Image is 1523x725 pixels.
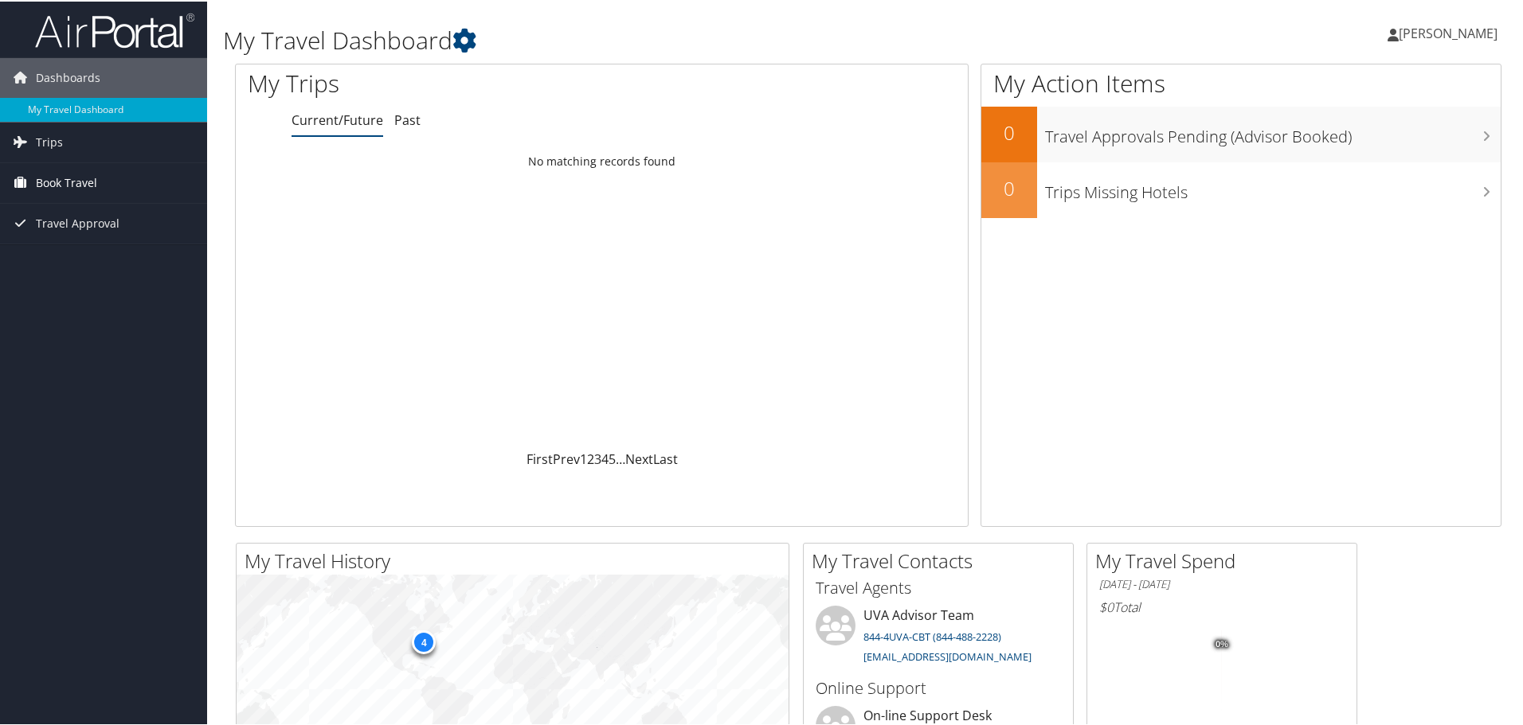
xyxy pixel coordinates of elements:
[1045,172,1501,202] h3: Trips Missing Hotels
[412,629,436,653] div: 4
[981,118,1037,145] h2: 0
[981,65,1501,99] h1: My Action Items
[292,110,383,127] a: Current/Future
[1216,638,1228,648] tspan: 0%
[1045,116,1501,146] h3: Travel Approvals Pending (Advisor Booked)
[248,65,651,99] h1: My Trips
[816,676,1061,698] h3: Online Support
[863,628,1001,642] a: 844-4UVA-CBT (844-488-2228)
[1095,546,1357,573] h2: My Travel Spend
[594,449,601,466] a: 3
[625,449,653,466] a: Next
[616,449,625,466] span: …
[863,648,1032,662] a: [EMAIL_ADDRESS][DOMAIN_NAME]
[580,449,587,466] a: 1
[1099,597,1345,614] h6: Total
[808,604,1069,669] li: UVA Advisor Team
[653,449,678,466] a: Last
[981,173,1037,201] h2: 0
[1099,575,1345,591] h6: [DATE] - [DATE]
[609,449,616,466] a: 5
[245,546,789,573] h2: My Travel History
[223,22,1083,56] h1: My Travel Dashboard
[601,449,609,466] a: 4
[812,546,1073,573] h2: My Travel Contacts
[527,449,553,466] a: First
[394,110,421,127] a: Past
[36,121,63,161] span: Trips
[1099,597,1114,614] span: $0
[816,575,1061,598] h3: Travel Agents
[981,161,1501,216] a: 0Trips Missing Hotels
[1399,23,1498,41] span: [PERSON_NAME]
[36,162,97,201] span: Book Travel
[587,449,594,466] a: 2
[1388,8,1513,56] a: [PERSON_NAME]
[36,57,100,96] span: Dashboards
[35,10,194,48] img: airportal-logo.png
[981,105,1501,161] a: 0Travel Approvals Pending (Advisor Booked)
[553,449,580,466] a: Prev
[36,202,119,242] span: Travel Approval
[236,146,968,174] td: No matching records found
